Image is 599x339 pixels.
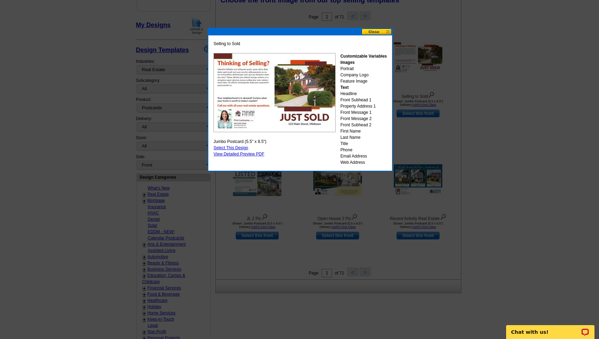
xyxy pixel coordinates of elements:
[340,53,387,166] div: Portrait Company Logo Feature Image Headline Front Subhead 1 Property Address 1 Front Message 1 F...
[214,53,336,132] img: GENREPJF_SellingToSold_All.jpg
[502,317,599,339] iframe: LiveChat chat widget
[340,54,387,59] strong: Customizable Variables
[214,138,267,145] span: Jumbo Postcard (5.5" x 8.5")
[340,85,349,90] strong: Text
[214,145,248,150] a: Select This Design
[340,60,355,65] strong: Images
[214,41,240,47] span: Selling to Sold
[214,152,264,156] a: View Detailed Preview PDF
